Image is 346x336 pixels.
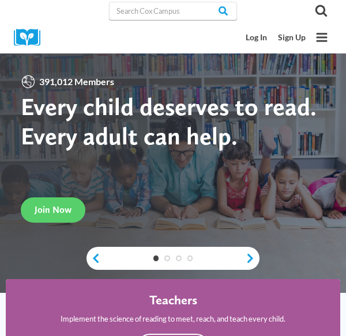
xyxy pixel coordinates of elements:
a: 2 [164,255,170,261]
a: Log In [240,28,272,48]
a: 1 [153,255,159,261]
strong: Every child deserves to read. Every adult can help. [21,92,317,151]
span: 391,012 Members [36,74,118,89]
span: Join Now [35,204,72,215]
p: Implement the science of reading to meet, reach, and teach every child. [61,313,285,324]
h4: Teachers [149,293,197,308]
div: content slider buttons [86,247,259,270]
nav: Secondary Mobile Navigation [240,28,311,48]
img: Cox Campus [14,29,48,47]
a: previous [86,253,100,264]
a: 3 [176,255,182,261]
a: Join Now [21,197,85,223]
a: next [246,253,259,264]
input: Search Cox Campus [109,2,236,20]
a: Sign Up [272,28,311,48]
a: 4 [187,255,193,261]
button: Open menu [311,27,332,48]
